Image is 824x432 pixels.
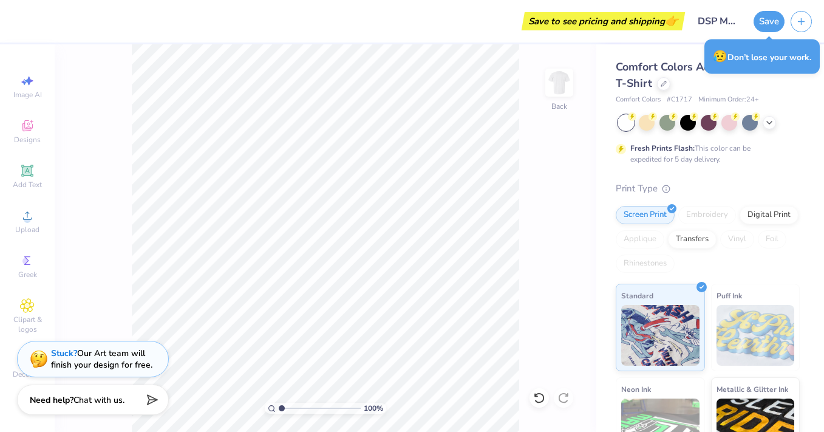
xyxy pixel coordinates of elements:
button: Save [754,11,785,32]
strong: Need help? [30,394,73,406]
span: Image AI [13,90,42,100]
div: This color can be expedited for 5 day delivery. [630,143,780,165]
div: Don’t lose your work. [704,39,820,74]
span: Metallic & Glitter Ink [717,383,788,396]
div: Transfers [668,230,717,249]
span: 😥 [713,49,727,64]
input: Untitled Design [688,9,747,33]
img: Puff Ink [717,305,795,366]
div: Rhinestones [616,255,675,273]
span: # C1717 [667,95,692,105]
span: Chat with us. [73,394,124,406]
span: Add Text [13,180,42,190]
span: Comfort Colors [616,95,661,105]
strong: Fresh Prints Flash: [630,143,695,153]
div: Print Type [616,182,800,196]
img: Standard [621,305,700,366]
div: Our Art team will finish your design for free. [51,348,152,371]
div: Embroidery [678,206,736,224]
div: Back [551,101,567,112]
span: Greek [18,270,37,279]
span: Decorate [13,369,42,379]
div: Applique [616,230,664,249]
span: Neon Ink [621,383,651,396]
span: Designs [14,135,41,145]
span: Minimum Order: 24 + [698,95,759,105]
strong: Stuck? [51,348,77,359]
div: Vinyl [720,230,754,249]
div: Screen Print [616,206,675,224]
span: Comfort Colors Adult Heavyweight T-Shirt [616,60,796,91]
img: Back [547,70,571,95]
span: Standard [621,289,653,302]
div: Save to see pricing and shipping [525,12,682,30]
span: Puff Ink [717,289,742,302]
span: Clipart & logos [6,315,49,334]
span: Upload [15,225,39,235]
div: Foil [758,230,786,249]
div: Digital Print [740,206,798,224]
span: 100 % [364,403,383,414]
span: 👉 [665,13,678,28]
